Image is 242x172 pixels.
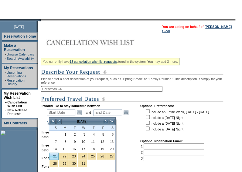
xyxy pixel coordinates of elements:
img: blank.gif [41,19,42,21]
a: Reservation Home [4,34,36,39]
td: Wednesday, December 17, 2025 [77,145,87,153]
a: Reservation History [7,79,25,86]
td: Saturday, December 06, 2025 [106,131,115,138]
a: Make a Reservation [4,43,25,52]
a: >> [109,118,115,124]
a: 4 [87,131,96,138]
a: [PERSON_NAME] [205,25,232,29]
th: Thursday [87,125,97,131]
b: For a maximum of [42,165,70,168]
a: 25 [87,153,96,160]
a: 13 [106,138,115,145]
td: Wednesday, December 10, 2025 [77,138,87,145]
td: · [5,79,6,86]
a: > [103,118,109,124]
td: Monday, December 01, 2025 [59,131,68,138]
a: 26 [97,153,106,160]
a: Open the calendar popup. [76,109,83,116]
b: I need a maximum of [42,143,73,147]
td: Tuesday, December 02, 2025 [68,131,77,138]
th: Monday [59,125,68,131]
td: · [5,71,6,78]
a: 17 [78,146,87,152]
td: Sunday, December 07, 2025 [49,138,59,145]
img: Cancellation Wish List [41,36,162,49]
b: » [5,100,7,104]
th: Friday [97,125,106,131]
a: 6 [106,131,115,138]
td: Monday, December 08, 2025 [59,138,68,145]
a: Browse Calendars [7,52,34,56]
a: 1 [59,131,68,138]
input: Date format: M/D/Y. Shortcut keys: [T] for Today. [UP] or [.] for Next Day. [DOWN] or [,] for Pre... [47,110,75,116]
a: Clear [162,29,170,33]
b: I would like to stay sometime between [42,104,100,108]
input: Date format: M/D/Y. Shortcut keys: [T] for Today. [UP] or [.] for Next Day. [DOWN] or [,] for Pre... [94,110,122,116]
a: 7 [49,138,58,145]
td: Saturday, December 20, 2025 [106,145,115,153]
a: 2 [68,131,77,138]
td: New Year's Holiday [77,160,87,167]
a: 9 [68,138,77,145]
img: promoShadowLeftCorner.gif [39,19,41,21]
td: Include an Entire Week, [DATE] - [DATE] Include a [DATE] Night Include a [DATE] Night Include a [... [145,108,209,135]
a: 27 [106,153,115,160]
td: Christmas Holiday [77,153,87,160]
th: Tuesday [68,125,77,131]
td: New Year's Holiday [49,160,59,167]
a: 23 [68,153,77,160]
td: Christmas Holiday [59,153,68,160]
td: Christmas Holiday [106,153,115,160]
td: 2. [141,150,204,155]
td: Tuesday, December 16, 2025 [68,145,77,153]
td: · [5,52,6,56]
th: Wednesday [77,125,87,131]
b: Optional Notification Email: [140,139,183,143]
th: Saturday [106,125,115,131]
a: 22 [59,153,68,160]
a: < [56,118,62,124]
a: 20 [106,146,115,152]
td: · [5,57,6,60]
a: 5 [97,131,106,138]
td: 3. [141,156,204,161]
a: 29 [59,160,68,167]
a: My Contracts [4,121,27,125]
a: New Release Requests [7,108,27,116]
b: Optional Preferences: [140,104,174,108]
td: New Year's Holiday [68,160,77,167]
a: Open the calendar popup. [123,109,129,116]
a: My Reservation Wish List [4,91,31,100]
a: 18 [87,146,96,152]
td: Friday, December 19, 2025 [97,145,106,153]
a: 31 [78,160,87,167]
a: (show holiday calendar) [47,121,81,124]
td: New Year's Holiday [59,160,68,167]
a: My Reservations [4,66,33,70]
td: Tuesday, December 09, 2025 [68,138,77,145]
b: I need a minimum of [42,130,73,134]
a: 8 [59,138,68,145]
td: Christmas Holiday [68,153,77,160]
td: Wednesday, December 03, 2025 [77,131,87,138]
a: 19 [97,146,106,152]
a: 13 cancellation wish list requests [70,60,117,63]
td: · [5,108,7,116]
td: Thursday, December 04, 2025 [87,131,97,138]
a: 16 [68,146,77,152]
td: Monday, December 15, 2025 [59,145,68,153]
a: Upcoming Reservations [7,71,26,78]
a: 24 [78,153,87,160]
td: Friday, December 12, 2025 [97,138,106,145]
th: Sunday [49,125,59,131]
a: Cancellation Wish List [7,100,27,108]
a: 21 [49,153,58,160]
td: 1. [141,143,204,149]
span: You are acting on behalf of: [162,25,232,29]
a: 30 [68,160,77,167]
td: Thursday, December 18, 2025 [87,145,97,153]
td: Saturday, December 13, 2025 [106,138,115,145]
td: [DATE] [62,118,103,125]
td: Christmas Holiday [49,153,59,160]
a: Search Availability [7,57,34,60]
